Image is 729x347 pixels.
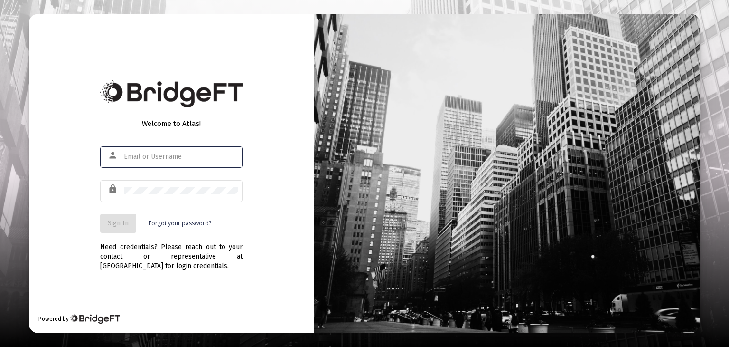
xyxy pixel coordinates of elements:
mat-icon: lock [108,183,119,195]
div: Welcome to Atlas! [100,119,243,128]
img: Bridge Financial Technology Logo [100,80,243,107]
button: Sign In [100,214,136,233]
input: Email or Username [124,153,238,161]
a: Forgot your password? [149,219,211,228]
mat-icon: person [108,150,119,161]
span: Sign In [108,219,129,227]
div: Need credentials? Please reach out to your contact or representative at [GEOGRAPHIC_DATA] for log... [100,233,243,271]
div: Powered by [38,314,120,324]
img: Bridge Financial Technology Logo [70,314,120,324]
